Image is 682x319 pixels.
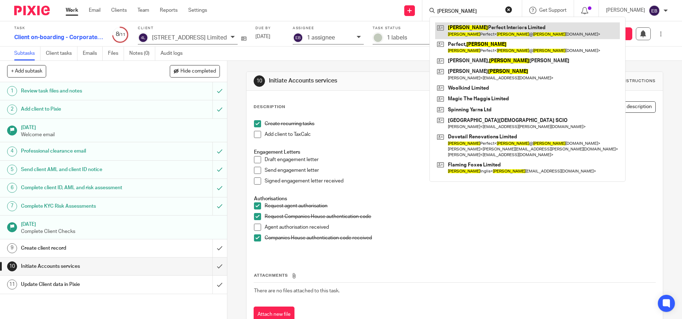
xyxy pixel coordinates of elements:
div: 2 [7,105,17,115]
a: Team [137,7,149,14]
img: Pixie [14,6,50,15]
p: Draft engagement letter [265,156,655,163]
span: There are no files attached to this task. [254,288,340,293]
p: Request Companies House authentication code [265,213,655,220]
img: svg%3E [293,32,303,43]
label: Assignee [293,26,364,31]
p: Description [254,104,285,110]
h4: Authorisations [254,195,655,202]
a: Emails [83,47,103,60]
p: Signed engagement letter received [265,177,655,185]
a: Email [89,7,101,14]
span: [DATE] [255,34,270,39]
h1: Complete KYC Risk Assessments [21,201,144,212]
h4: Engagement Letters [254,149,655,156]
input: Search [437,9,500,15]
div: 9 [7,243,17,253]
img: svg%3E [138,32,148,43]
p: Request agent authorisation [265,202,655,209]
div: 10 [254,75,265,87]
div: 1 [7,86,17,96]
button: Clear [505,6,512,13]
p: Add client to TaxCalc [265,131,655,138]
a: Reports [160,7,178,14]
p: Complete Client Checks [21,228,220,235]
label: Client [138,26,247,31]
h1: Initiate Accounts services [269,77,470,85]
span: Get Support [539,8,567,13]
h1: Send client AML and client ID notice [21,164,144,175]
div: 8 [112,30,129,38]
h1: Add client to Pixie [21,104,144,115]
a: Work [66,7,78,14]
span: Hide completed [180,69,216,74]
h1: Review task files and notes [21,86,144,96]
p: Send engagement letter [265,167,655,174]
h1: Complete client ID, AML and risk assessment [21,182,144,193]
a: Client tasks [46,47,77,60]
a: Notes (0) [129,47,155,60]
button: Hide completed [170,65,220,77]
button: + Add subtask [7,65,46,77]
p: Welcome email [21,131,220,138]
a: Subtasks [14,47,40,60]
h1: [DATE] [21,122,220,131]
span: Attachments [254,273,288,277]
div: 10 [7,261,17,271]
p: Companies House authentication code received [265,234,655,241]
p: 1 labels [387,34,407,41]
a: Settings [188,7,207,14]
p: [PERSON_NAME] [606,7,645,14]
h1: Update Client data in Pixie [21,279,144,290]
div: 6 [7,183,17,193]
p: [STREET_ADDRESS] Limited [152,34,227,41]
p: 1 assignee [307,34,335,41]
div: 7 [7,201,17,211]
div: 4 [7,147,17,156]
a: Clients [111,7,127,14]
div: Instructions [622,78,656,84]
img: svg%3E [649,5,660,16]
div: 5 [7,165,17,175]
h1: Initiate Accounts services [21,261,144,272]
a: Audit logs [161,47,188,60]
small: /11 [119,33,125,37]
p: Agent authorisation received [265,224,655,231]
h1: [DATE] [21,219,220,228]
h1: Professional clearance email [21,146,144,156]
label: Task status [373,26,444,31]
p: Create recurring tasks [265,120,655,127]
h1: Create client record [21,243,144,254]
label: Task [14,26,103,31]
a: Files [108,47,124,60]
button: Edit description [606,101,656,113]
label: Due by [255,26,284,31]
div: 11 [7,280,17,289]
